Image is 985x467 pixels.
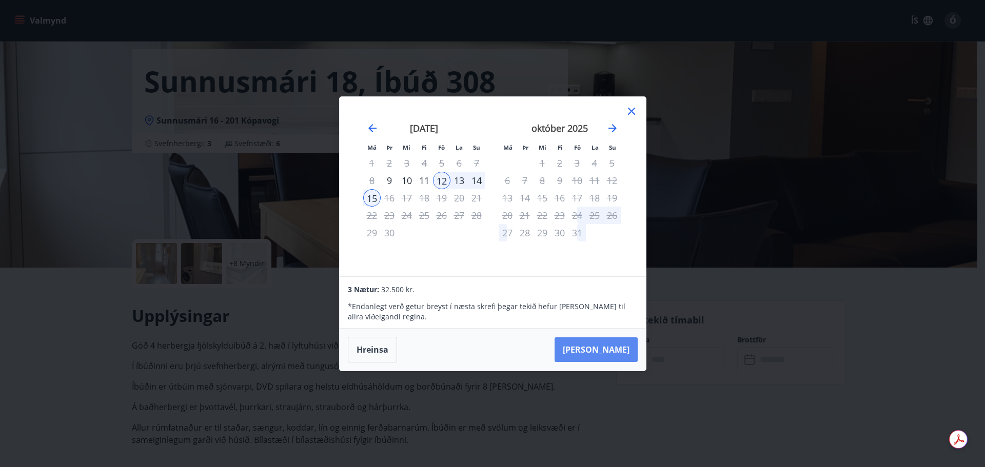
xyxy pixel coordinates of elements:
[534,224,551,241] td: Choose miðvikudagur, 29. október 2025 as your check-in date. It’s available.
[363,154,381,172] td: Not available. mánudagur, 1. september 2025
[551,189,568,207] td: Choose fimmtudagur, 16. október 2025 as your check-in date. It’s available.
[499,207,516,224] td: Choose mánudagur, 20. október 2025 as your check-in date. It’s available.
[468,207,485,224] td: Not available. sunnudagur, 28. september 2025
[416,154,433,172] td: Not available. fimmtudagur, 4. september 2025
[586,207,603,224] td: Choose laugardagur, 25. október 2025 as your check-in date. It’s available.
[363,189,381,207] td: Selected as end date. mánudagur, 15. september 2025
[381,224,398,241] td: Choose þriðjudagur, 30. september 2025 as your check-in date. It’s available.
[534,207,551,224] td: Choose miðvikudagur, 22. október 2025 as your check-in date. It’s available.
[450,172,468,189] td: Selected. laugardagur, 13. september 2025
[531,122,588,134] strong: október 2025
[403,144,410,151] small: Mi
[386,144,392,151] small: Þr
[381,172,398,189] div: Aðeins innritun í boði
[534,154,551,172] td: Choose miðvikudagur, 1. október 2025 as your check-in date. It’s available.
[558,144,563,151] small: Fi
[499,172,516,189] td: Not available. mánudagur, 6. október 2025
[534,172,551,189] td: Not available. miðvikudagur, 8. október 2025
[603,189,621,207] td: Not available. sunnudagur, 19. október 2025
[473,144,480,151] small: Su
[534,189,551,207] td: Choose miðvikudagur, 15. október 2025 as your check-in date. It’s available.
[381,285,415,294] span: 32.500 kr.
[568,224,586,241] td: Choose föstudagur, 31. október 2025 as your check-in date. It’s available.
[363,189,381,207] div: 15
[551,172,568,189] td: Not available. fimmtudagur, 9. október 2025
[363,207,381,224] td: Not available. mánudagur, 22. september 2025
[609,144,616,151] small: Su
[398,172,416,189] td: Choose miðvikudagur, 10. september 2025 as your check-in date. It’s available.
[433,172,450,189] div: 12
[381,172,398,189] td: Choose þriðjudagur, 9. september 2025 as your check-in date. It’s available.
[450,189,468,207] td: Not available. laugardagur, 20. september 2025
[551,224,568,241] td: Choose fimmtudagur, 30. október 2025 as your check-in date. It’s available.
[410,122,438,134] strong: [DATE]
[363,224,381,241] td: Choose mánudagur, 29. september 2025 as your check-in date. It’s available.
[456,144,463,151] small: La
[352,109,634,264] div: Calendar
[398,189,416,207] td: Not available. miðvikudagur, 17. september 2025
[586,154,603,172] td: Not available. laugardagur, 4. október 2025
[551,154,568,172] td: Not available. fimmtudagur, 2. október 2025
[568,172,586,189] td: Not available. föstudagur, 10. október 2025
[366,122,379,134] div: Move backward to switch to the previous month.
[433,207,450,224] td: Not available. föstudagur, 26. september 2025
[381,207,398,224] td: Not available. þriðjudagur, 23. september 2025
[416,189,433,207] td: Not available. fimmtudagur, 18. september 2025
[603,207,621,224] td: Choose sunnudagur, 26. október 2025 as your check-in date. It’s available.
[603,154,621,172] td: Not available. sunnudagur, 5. október 2025
[568,154,586,172] td: Not available. föstudagur, 3. október 2025
[539,144,546,151] small: Mi
[398,154,416,172] td: Not available. miðvikudagur, 3. september 2025
[381,189,398,207] td: Choose þriðjudagur, 16. september 2025 as your check-in date. It’s available.
[516,207,534,224] td: Choose þriðjudagur, 21. október 2025 as your check-in date. It’s available.
[348,285,379,294] span: 3 Nætur:
[450,154,468,172] td: Not available. laugardagur, 6. september 2025
[433,154,450,172] td: Not available. föstudagur, 5. september 2025
[516,189,534,207] td: Choose þriðjudagur, 14. október 2025 as your check-in date. It’s available.
[555,337,638,362] button: [PERSON_NAME]
[586,189,603,207] td: Not available. laugardagur, 18. október 2025
[516,224,534,241] td: Choose þriðjudagur, 28. október 2025 as your check-in date. It’s available.
[468,154,485,172] td: Not available. sunnudagur, 7. september 2025
[416,172,433,189] div: 11
[468,172,485,189] td: Selected. sunnudagur, 14. september 2025
[348,301,637,322] p: * Endanlegt verð getur breyst í næsta skrefi þegar tekið hefur [PERSON_NAME] til allra viðeigandi...
[568,207,586,224] td: Choose föstudagur, 24. október 2025 as your check-in date. It’s available.
[422,144,427,151] small: Fi
[592,144,599,151] small: La
[551,207,568,224] td: Choose fimmtudagur, 23. október 2025 as your check-in date. It’s available.
[499,189,516,207] td: Choose mánudagur, 13. október 2025 as your check-in date. It’s available.
[468,172,485,189] div: 14
[438,144,445,151] small: Fö
[416,172,433,189] td: Choose fimmtudagur, 11. september 2025 as your check-in date. It’s available.
[398,207,416,224] td: Not available. miðvikudagur, 24. september 2025
[398,172,416,189] div: 10
[568,189,586,207] td: Not available. föstudagur, 17. október 2025
[416,207,433,224] td: Not available. fimmtudagur, 25. september 2025
[348,337,397,362] button: Hreinsa
[363,172,381,189] td: Not available. mánudagur, 8. september 2025
[433,172,450,189] td: Selected as start date. föstudagur, 12. september 2025
[450,207,468,224] td: Not available. laugardagur, 27. september 2025
[503,144,513,151] small: Má
[586,172,603,189] td: Not available. laugardagur, 11. október 2025
[367,144,377,151] small: Má
[468,189,485,207] td: Not available. sunnudagur, 21. september 2025
[516,172,534,189] td: Not available. þriðjudagur, 7. október 2025
[603,172,621,189] td: Not available. sunnudagur, 12. október 2025
[450,172,468,189] div: 13
[381,154,398,172] td: Not available. þriðjudagur, 2. september 2025
[433,189,450,207] td: Not available. föstudagur, 19. september 2025
[522,144,528,151] small: Þr
[499,224,516,241] td: Choose mánudagur, 27. október 2025 as your check-in date. It’s available.
[574,144,581,151] small: Fö
[606,122,619,134] div: Move forward to switch to the next month.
